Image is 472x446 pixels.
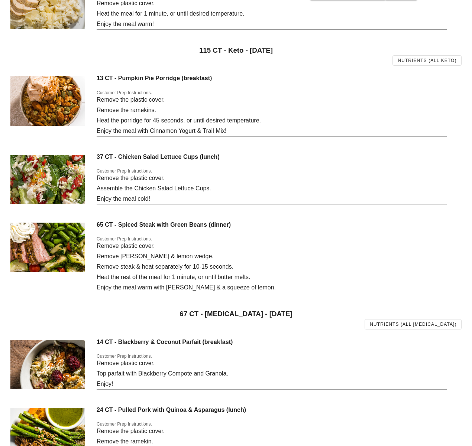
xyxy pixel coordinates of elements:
[397,58,456,63] span: Nutrients (all Keto)
[97,153,447,160] h4: 37 CT - Chicken Salad Lettuce Cups (lunch)
[10,310,462,318] h3: 67 CT - [MEDICAL_DATA] - [DATE]
[97,168,152,174] label: Customer Prep Instructions.
[97,338,447,345] h4: 14 CT - Blackberry & Coconut Parfait (breakfast)
[365,319,462,329] a: Nutrients (all [MEDICAL_DATA])
[97,354,152,359] label: Customer Prep Instructions.
[369,322,456,327] span: Nutrients (all [MEDICAL_DATA])
[97,75,447,82] h4: 13 CT - Pumpkin Pie Porridge (breakfast)
[392,55,462,66] a: Nutrients (all Keto)
[97,406,447,413] h4: 24 CT - Pulled Pork with Quinoa & Asparagus (lunch)
[10,46,462,55] h3: 115 CT - Keto - [DATE]
[97,221,447,228] h4: 65 CT - Spiced Steak with Green Beans (dinner)
[97,90,152,96] label: Customer Prep Instructions.
[97,422,152,427] label: Customer Prep Instructions.
[97,236,152,242] label: Customer Prep Instructions.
